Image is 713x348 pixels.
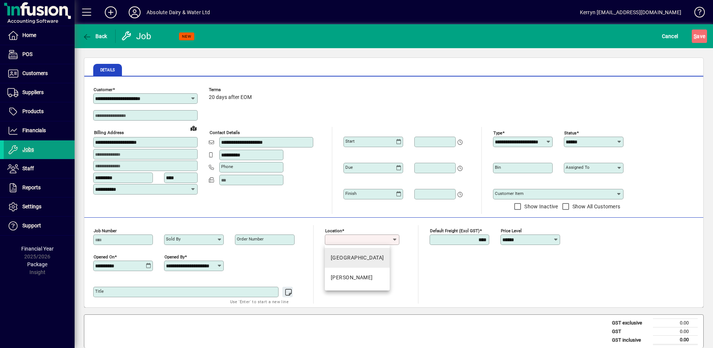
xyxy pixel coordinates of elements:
td: GST inclusive [608,336,653,345]
td: 0.00 [653,327,698,336]
mat-label: Opened by [164,254,185,260]
span: Details [100,68,115,72]
button: Add [99,6,123,19]
mat-hint: Use 'Enter' to start a new line [230,297,289,306]
span: Support [22,223,41,229]
span: S [694,33,697,39]
mat-label: Sold by [166,236,180,242]
span: Financials [22,127,46,133]
span: Suppliers [22,89,44,95]
span: Reports [22,184,41,190]
span: POS [22,51,32,57]
mat-label: Title [95,289,104,294]
span: Back [82,33,107,39]
app-page-header-button: Back [75,29,116,43]
button: Profile [123,6,147,19]
button: Back [81,29,109,43]
mat-label: Status [564,130,577,136]
span: Terms [209,87,254,92]
mat-label: Type [493,130,502,136]
span: Customers [22,70,48,76]
span: Home [22,32,36,38]
mat-label: Customer [94,87,113,92]
mat-option: Matata Road [325,248,390,268]
div: Job [121,30,153,42]
span: NEW [182,34,191,39]
button: Save [692,29,707,43]
a: Support [4,217,75,235]
a: Financials [4,121,75,140]
label: Show All Customers [571,203,621,210]
mat-label: Due [345,165,353,170]
a: Reports [4,178,75,197]
span: Cancel [662,30,678,42]
span: Jobs [22,146,34,152]
mat-label: Finish [345,191,356,196]
a: Settings [4,198,75,216]
td: GST exclusive [608,319,653,327]
td: 0.00 [653,336,698,345]
span: Financial Year [21,246,54,252]
span: Staff [22,165,34,171]
label: Show Inactive [523,203,558,210]
mat-option: Melville [325,268,390,288]
span: Package [27,261,47,267]
mat-label: Customer Item [495,191,524,196]
mat-label: Job number [94,228,117,233]
span: ave [694,30,705,42]
div: [PERSON_NAME] [331,274,373,282]
a: Suppliers [4,83,75,102]
td: GST [608,327,653,336]
td: 0.00 [653,319,698,327]
mat-label: Assigned to [566,165,590,170]
a: Home [4,26,75,45]
div: Absolute Dairy & Water Ltd [147,6,210,18]
span: Products [22,108,44,114]
a: View on map [188,122,200,134]
mat-label: Price Level [501,228,522,233]
mat-label: Order number [237,236,264,242]
button: Cancel [660,29,680,43]
a: Knowledge Base [689,1,704,26]
mat-label: Opened On [94,254,114,260]
mat-label: Default Freight (excl GST) [430,228,480,233]
mat-label: Location [325,228,342,233]
mat-label: Start [345,139,355,144]
div: [GEOGRAPHIC_DATA] [331,254,384,262]
a: Staff [4,159,75,178]
div: Kerryn [EMAIL_ADDRESS][DOMAIN_NAME] [580,6,681,18]
mat-label: Bin [495,165,501,170]
a: Customers [4,64,75,83]
span: Settings [22,203,41,209]
span: 20 days after EOM [209,94,252,100]
a: Products [4,102,75,121]
mat-label: Phone [221,164,233,169]
a: POS [4,45,75,64]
